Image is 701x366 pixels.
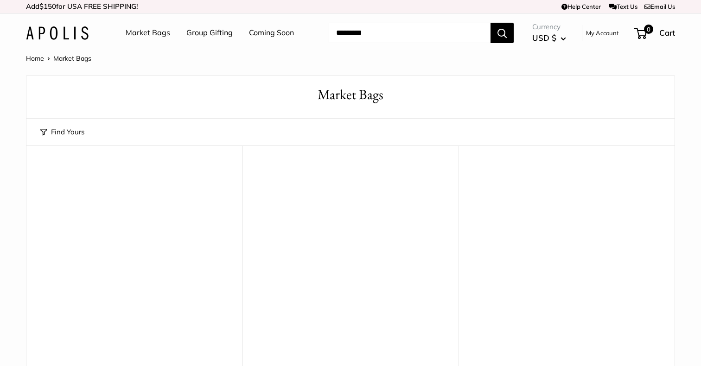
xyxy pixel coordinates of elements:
a: 0 Cart [635,25,675,40]
span: 0 [644,25,653,34]
a: Help Center [561,3,601,10]
span: Currency [532,20,566,33]
nav: Breadcrumb [26,52,91,64]
h1: Market Bags [40,85,661,105]
a: Coming Soon [249,26,294,40]
input: Search... [329,23,491,43]
a: Group Gifting [186,26,233,40]
button: Find Yours [40,126,84,139]
a: Market Bags [126,26,170,40]
button: USD $ [532,31,566,45]
span: $150 [39,2,56,11]
span: USD $ [532,33,556,43]
a: Petite Market Bag in Naturaldescription_Effortless style that elevates every moment [252,169,449,366]
span: Market Bags [53,54,91,63]
a: Email Us [644,3,675,10]
a: Market Bag in NaturalMarket Bag in Natural [468,169,665,366]
button: Search [491,23,514,43]
a: Home [26,54,44,63]
a: Text Us [609,3,637,10]
span: Cart [659,28,675,38]
a: My Account [586,27,619,38]
img: Apolis [26,26,89,40]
